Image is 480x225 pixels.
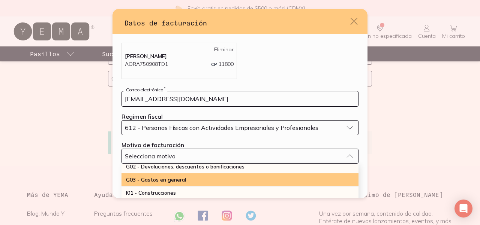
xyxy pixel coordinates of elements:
span: G02 - Devoluciones, descuentos o bonificaciones [126,163,244,170]
span: I01 - Construcciones [126,189,176,196]
button: 612 - Personas Físicas con Actividades Empresariales y Profesionales [121,120,358,135]
button: Selecciona motivo [121,149,358,164]
label: Motivo de facturación [121,141,184,149]
h3: Datos de facturación [124,18,349,28]
a: Eliminar [214,46,234,53]
span: 612 - Personas Físicas con Actividades Empresariales y Profesionales [125,125,318,131]
label: Regimen fiscal [121,113,163,120]
div: Open Intercom Messenger [454,200,472,218]
span: Selecciona motivo [125,152,175,160]
p: [PERSON_NAME] [125,53,234,60]
p: 11800 [211,60,234,68]
label: Correo electrónico [124,87,167,92]
span: G03 - Gastos en general [126,176,186,183]
ul: Selecciona motivo [121,164,358,216]
div: default [112,9,367,198]
p: AORA750908TD1 [125,60,168,68]
span: CP [211,61,217,67]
